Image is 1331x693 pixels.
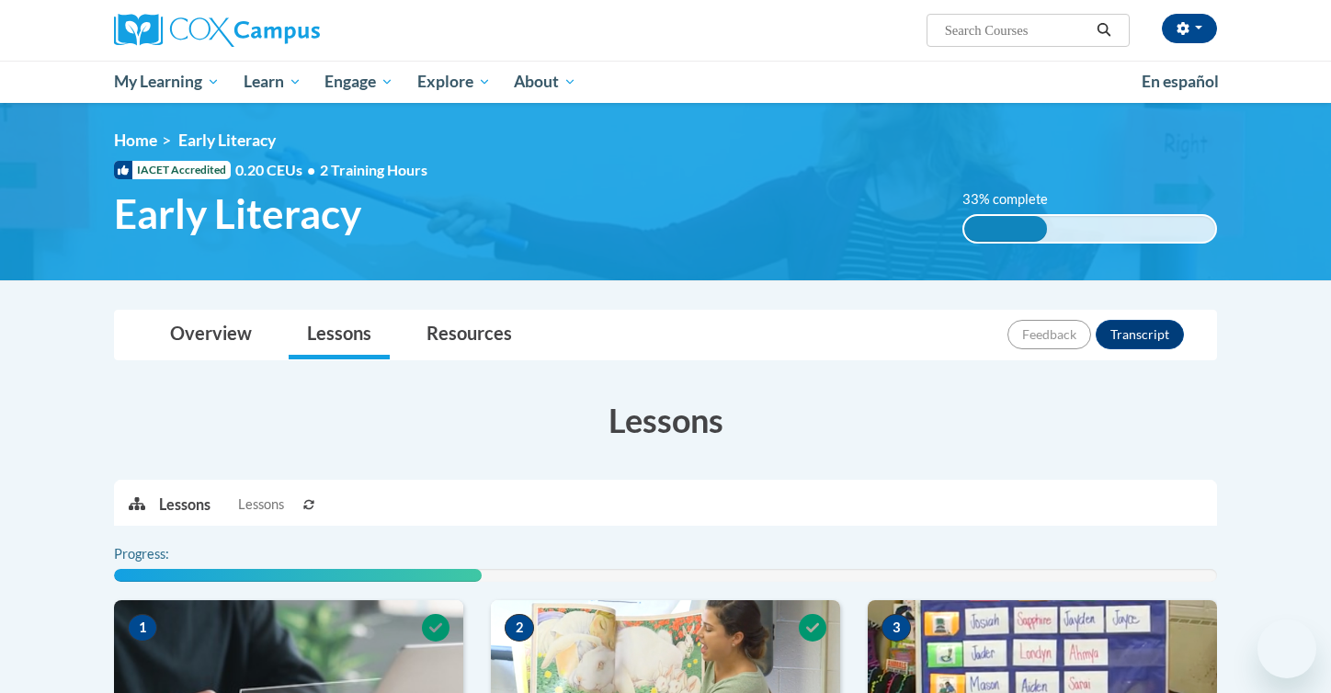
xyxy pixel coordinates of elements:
img: Cox Campus [114,14,320,47]
p: Lessons [159,494,210,515]
div: Main menu [86,61,1245,103]
a: Resources [408,311,530,359]
a: Cox Campus [114,14,463,47]
span: En español [1142,72,1219,91]
span: Engage [324,71,393,93]
a: Engage [313,61,405,103]
span: Learn [244,71,301,93]
a: Explore [405,61,503,103]
button: Transcript [1096,320,1184,349]
span: 2 Training Hours [320,161,427,178]
span: 3 [882,614,911,642]
span: My Learning [114,71,220,93]
span: About [514,71,576,93]
button: Account Settings [1162,14,1217,43]
iframe: Button to launch messaging window [1257,619,1316,678]
span: 2 [505,614,534,642]
span: Early Literacy [114,189,361,238]
button: Search [1090,19,1118,41]
label: Progress: [114,544,220,564]
a: Learn [232,61,313,103]
span: IACET Accredited [114,161,231,179]
span: 0.20 CEUs [235,160,320,180]
a: About [503,61,589,103]
a: Home [114,131,157,150]
a: Lessons [289,311,390,359]
input: Search Courses [943,19,1090,41]
h3: Lessons [114,397,1217,443]
span: Early Literacy [178,131,276,150]
span: Lessons [238,494,284,515]
label: 33% complete [962,189,1068,210]
a: My Learning [102,61,232,103]
button: Feedback [1007,320,1091,349]
span: 1 [128,614,157,642]
a: Overview [152,311,270,359]
a: En español [1130,62,1231,101]
div: 33% complete [964,216,1047,242]
span: • [307,161,315,178]
span: Explore [417,71,491,93]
